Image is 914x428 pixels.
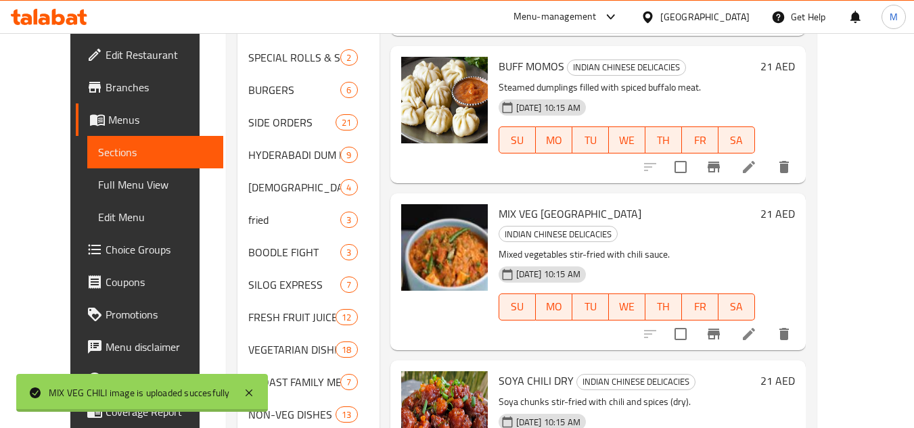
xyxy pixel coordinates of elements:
[248,49,341,66] span: SPECIAL ROLLS & SANDWICHES
[651,130,677,150] span: TH
[98,144,212,160] span: Sections
[98,209,212,225] span: Edit Menu
[340,179,357,195] div: items
[76,363,223,396] a: Upsell
[682,126,718,153] button: FR
[499,126,536,153] button: SU
[499,56,564,76] span: BUFF MOMOS
[578,297,603,316] span: TU
[248,147,341,163] span: HYDERABADI DUM BIRYANI
[741,159,757,175] a: Edit menu item
[248,374,341,390] span: BROAST FAMILY MEALS
[106,241,212,258] span: Choice Groups
[614,130,640,150] span: WE
[698,318,730,350] button: Branch-specific-item
[341,84,357,97] span: 6
[106,79,212,95] span: Branches
[76,103,223,136] a: Menus
[237,333,380,366] div: VEGETARIAN DISHES18
[76,266,223,298] a: Coupons
[499,371,574,391] span: SOYA CHILI DRY
[768,151,800,183] button: delete
[76,298,223,331] a: Promotions
[682,293,718,320] button: FR
[572,293,609,320] button: TU
[98,176,212,193] span: Full Menu View
[687,130,713,150] span: FR
[513,9,597,25] div: Menu-management
[340,212,357,228] div: items
[760,204,795,223] h6: 21 AED
[341,181,357,194] span: 4
[106,404,212,420] span: Coverage Report
[248,309,336,325] div: FRESH FRUIT JUICES
[541,297,567,316] span: MO
[499,79,755,96] p: Steamed dumplings filled with spiced buffalo meat.
[76,39,223,71] a: Edit Restaurant
[536,126,572,153] button: MO
[340,374,357,390] div: items
[651,297,677,316] span: TH
[248,406,336,423] span: NON-VEG DISHES
[511,101,586,114] span: [DATE] 10:15 AM
[248,244,341,260] span: BOODLE FIGHT
[568,60,685,75] span: INDIAN CHINESE DELICACIES
[576,374,695,390] div: INDIAN CHINESE DELICACIES
[106,339,212,355] span: Menu disclaimer
[724,130,750,150] span: SA
[768,318,800,350] button: delete
[237,268,380,301] div: SILOG EXPRESS7
[336,116,357,129] span: 21
[336,309,357,325] div: items
[511,268,586,281] span: [DATE] 10:15 AM
[248,82,341,98] span: BURGERS
[336,343,357,356] span: 18
[401,204,488,291] img: MIX VEG CHILI
[248,341,336,358] span: VEGETARIAN DISHES
[237,204,380,236] div: fried3
[237,301,380,333] div: FRESH FRUIT JUICES12
[660,9,750,24] div: [GEOGRAPHIC_DATA]
[340,82,357,98] div: items
[505,297,530,316] span: SU
[237,139,380,171] div: HYDERABADI DUM BIRYANI9
[499,293,536,320] button: SU
[578,130,603,150] span: TU
[248,212,341,228] span: fried
[76,71,223,103] a: Branches
[536,293,572,320] button: MO
[567,60,686,76] div: INDIAN CHINESE DELICACIES
[237,366,380,398] div: BROAST FAMILY MEALS7
[341,149,357,162] span: 9
[237,106,380,139] div: SIDE ORDERS21
[341,246,357,259] span: 3
[760,57,795,76] h6: 21 AED
[87,201,223,233] a: Edit Menu
[614,297,640,316] span: WE
[106,47,212,63] span: Edit Restaurant
[248,179,341,195] span: [DEMOGRAPHIC_DATA] STARTERS
[666,153,695,181] span: Select to update
[87,168,223,201] a: Full Menu View
[76,233,223,266] a: Choice Groups
[718,293,755,320] button: SA
[718,126,755,153] button: SA
[108,112,212,128] span: Menus
[237,171,380,204] div: [DEMOGRAPHIC_DATA] STARTERS4
[237,74,380,106] div: BURGERS6
[499,246,755,263] p: Mixed vegetables stir-fried with chili sauce.
[340,147,357,163] div: items
[401,57,488,143] img: BUFF MOMOS
[645,126,682,153] button: TH
[248,179,341,195] div: INDIAN STARTERS
[76,396,223,428] a: Coverage Report
[341,214,357,227] span: 3
[248,114,336,130] span: SIDE ORDERS
[609,293,645,320] button: WE
[248,277,341,293] span: SILOG EXPRESS
[237,236,380,268] div: BOODLE FIGHT3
